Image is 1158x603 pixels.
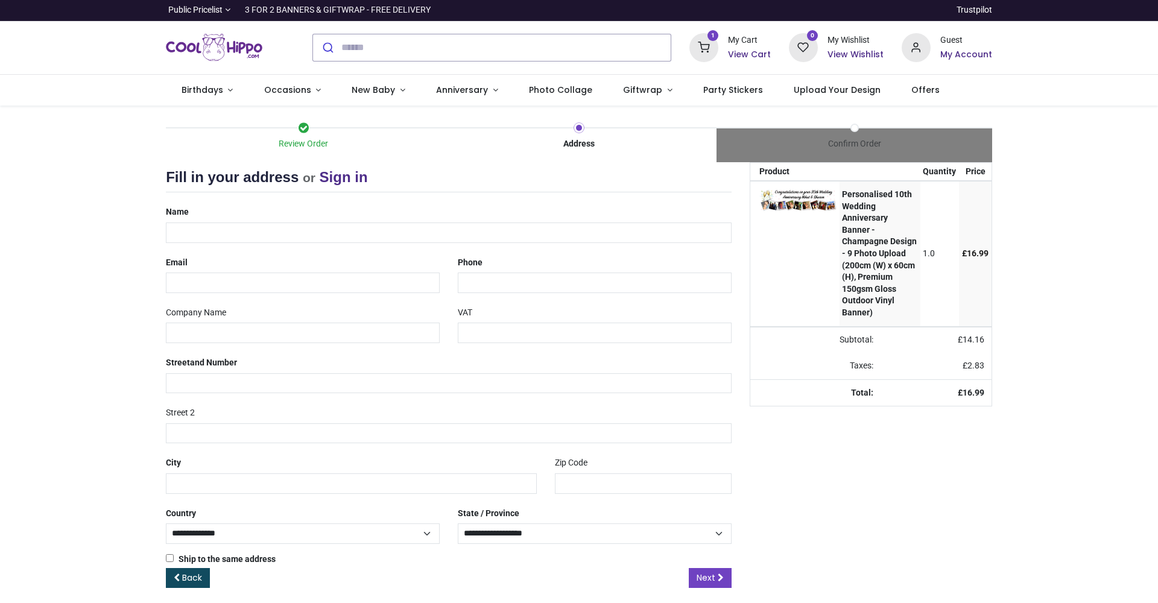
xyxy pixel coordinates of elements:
label: Company Name [166,303,226,323]
span: Occasions [264,84,311,96]
a: Logo of Cool Hippo [166,31,262,65]
a: Next [689,568,732,589]
a: Anniversary [420,75,513,106]
span: Offers [911,84,940,96]
strong: £ [958,388,984,397]
span: 16.99 [967,248,989,258]
label: Email [166,253,188,273]
strong: Personalised 10th Wedding Anniversary Banner - Champagne Design - 9 Photo Upload (200cm (W) x 60c... [842,189,917,317]
span: and Number [190,358,237,367]
label: Street [166,353,237,373]
label: State / Province [458,504,519,524]
button: Submit [313,34,341,61]
div: Guest [940,34,992,46]
span: Fill in your address [166,169,299,185]
span: 2.83 [967,361,984,370]
a: View Wishlist [827,49,884,61]
small: or [303,171,315,185]
span: New Baby [352,84,395,96]
span: Birthdays [182,84,223,96]
span: Upload Your Design [794,84,881,96]
a: 0 [789,42,818,51]
label: Country [166,504,196,524]
span: £ [962,248,989,258]
img: QLtEbsqLnd4AAAAASUVORK5CYII= [759,189,837,212]
strong: Total: [851,388,873,397]
sup: 0 [807,30,818,42]
th: Price [959,163,992,181]
div: Address [441,138,717,150]
input: Ship to the same address [166,554,174,562]
div: Review Order [166,138,441,150]
span: Public Pricelist [168,4,223,16]
label: Phone [458,253,482,273]
a: View Cart [728,49,771,61]
a: Trustpilot [957,4,992,16]
a: Birthdays [166,75,248,106]
td: Subtotal: [750,327,881,353]
div: Confirm Order [717,138,992,150]
a: Giftwrap [607,75,688,106]
span: Giftwrap [623,84,662,96]
th: Product [750,163,840,181]
div: 1.0 [923,248,956,260]
a: Back [166,568,210,589]
img: Cool Hippo [166,31,262,65]
span: 14.16 [963,335,984,344]
label: Ship to the same address [166,554,276,566]
a: Occasions [248,75,337,106]
div: My Wishlist [827,34,884,46]
div: 3 FOR 2 BANNERS & GIFTWRAP - FREE DELIVERY [245,4,431,16]
a: My Account [940,49,992,61]
span: Party Stickers [703,84,763,96]
span: 16.99 [963,388,984,397]
span: £ [958,335,984,344]
span: Next [697,572,715,584]
td: Taxes: [750,353,881,379]
a: New Baby [337,75,421,106]
label: City [166,453,181,473]
label: Name [166,202,189,223]
label: Zip Code [555,453,587,473]
a: 1 [689,42,718,51]
a: Sign in [320,169,368,185]
span: Back [182,572,202,584]
label: Street 2 [166,403,195,423]
span: £ [963,361,984,370]
th: Quantity [920,163,960,181]
span: Anniversary [436,84,488,96]
a: Public Pricelist [166,4,230,16]
div: My Cart [728,34,771,46]
span: Photo Collage [529,84,592,96]
sup: 1 [707,30,719,42]
label: VAT [458,303,472,323]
